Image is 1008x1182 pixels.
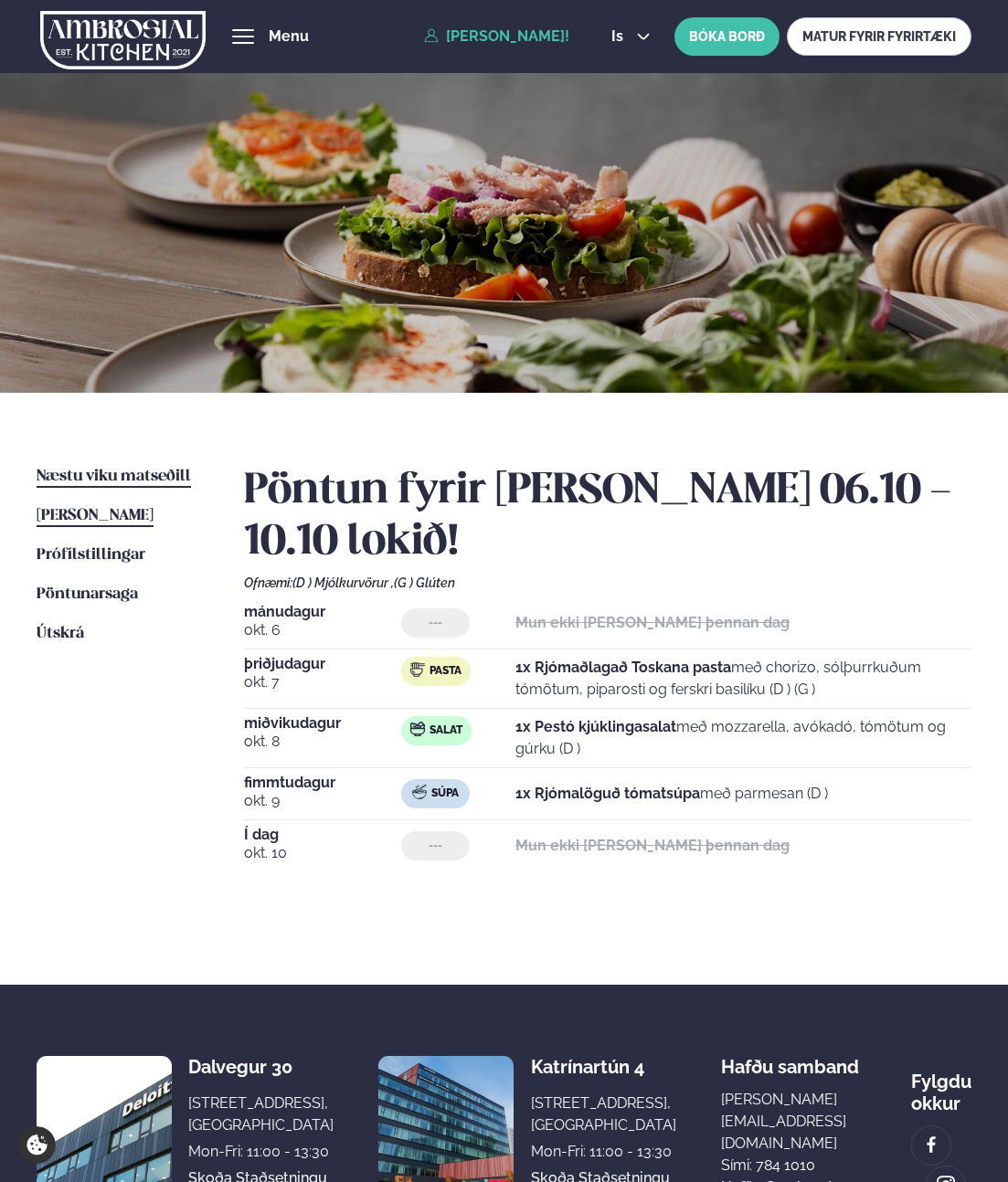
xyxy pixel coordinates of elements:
[424,28,569,45] a: [PERSON_NAME]!
[531,1141,676,1163] div: Mon-Fri: 11:00 - 13:30
[292,575,394,590] span: (D ) Mjólkurvörur ,
[721,1155,866,1177] p: Sími: 784 1010
[188,1092,334,1136] div: [STREET_ADDRESS], [GEOGRAPHIC_DATA]
[394,575,455,590] span: (G ) Glúten
[244,575,971,590] div: Ofnæmi:
[911,1056,971,1114] div: Fylgdu okkur
[611,29,629,44] span: is
[37,623,84,645] a: Útskrá
[188,1141,334,1163] div: Mon-Fri: 11:00 - 13:30
[531,1056,676,1078] div: Katrínartún 4
[410,722,425,736] img: salad.svg
[515,659,731,676] strong: 1x Rjómaðlagað Toskana pasta
[515,614,790,631] strong: Mun ekki [PERSON_NAME] þennan dag
[515,657,971,701] p: með chorizo, sólþurrkuðum tómötum, piparosti og ferskri basilíku (D ) (G )
[37,466,191,488] a: Næstu viku matseðill
[597,29,665,44] button: is
[244,731,401,753] span: okt. 8
[37,626,84,641] span: Útskrá
[515,716,971,760] p: með mozzarella, avókadó, tómötum og gúrku (D )
[721,1041,859,1078] span: Hafðu samband
[244,619,401,641] span: okt. 6
[674,17,780,56] button: BÓKA BORÐ
[37,469,191,484] span: Næstu viku matseðill
[412,785,427,799] img: soup.svg
[37,584,138,606] a: Pöntunarsaga
[37,544,145,566] a: Prófílstillingar
[787,17,971,56] a: MATUR FYRIR FYRIRTÆKI
[410,662,425,677] img: pasta.svg
[430,723,462,738] span: Salat
[721,1089,866,1155] a: [PERSON_NAME][EMAIL_ADDRESS][DOMAIN_NAME]
[37,508,154,523] span: [PERSON_NAME]
[232,26,254,47] button: hamburger
[40,3,206,78] img: logo
[429,839,442,853] span: ---
[515,837,790,854] strong: Mun ekki [PERSON_NAME] þennan dag
[37,586,138,602] span: Pöntunarsaga
[431,786,459,801] span: Súpa
[531,1092,676,1136] div: [STREET_ADDRESS], [GEOGRAPHIC_DATA]
[244,790,401,812] span: okt. 9
[244,716,401,731] span: miðvikudagur
[429,616,442,630] span: ---
[244,828,401,842] span: Í dag
[515,718,676,735] strong: 1x Pestó kjúklingasalat
[244,605,401,619] span: mánudagur
[912,1126,950,1165] a: image alt
[37,505,154,527] a: [PERSON_NAME]
[244,776,401,790] span: fimmtudagur
[244,466,971,568] h2: Pöntun fyrir [PERSON_NAME] 06.10 - 10.10 lokið!
[515,785,700,802] strong: 1x Rjómalöguð tómatsúpa
[37,547,145,563] span: Prófílstillingar
[921,1135,941,1156] img: image alt
[244,657,401,671] span: þriðjudagur
[515,783,828,805] p: með parmesan (D )
[430,664,462,679] span: Pasta
[244,842,401,864] span: okt. 10
[188,1056,334,1078] div: Dalvegur 30
[18,1126,56,1164] a: Cookie settings
[244,671,401,693] span: okt. 7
